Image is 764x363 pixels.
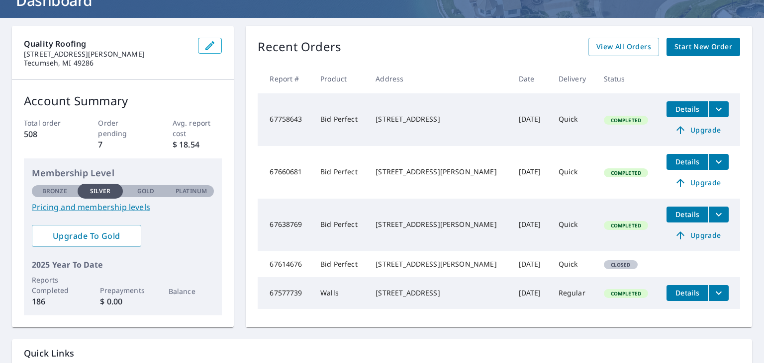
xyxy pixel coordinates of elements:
td: 67638769 [258,199,312,251]
td: Bid Perfect [312,146,368,199]
td: Bid Perfect [312,199,368,251]
a: View All Orders [588,38,659,56]
td: 67577739 [258,277,312,309]
span: Closed [605,261,637,268]
p: Recent Orders [258,38,341,56]
p: [STREET_ADDRESS][PERSON_NAME] [24,50,190,59]
td: Quick [551,93,596,146]
td: Quick [551,146,596,199]
th: Address [368,64,510,93]
p: 2025 Year To Date [32,259,214,271]
button: detailsBtn-67638769 [667,207,708,222]
th: Product [312,64,368,93]
td: [DATE] [511,93,551,146]
button: filesDropdownBtn-67660681 [708,154,729,170]
td: [DATE] [511,277,551,309]
p: Silver [90,187,111,196]
span: View All Orders [596,41,651,53]
span: Upgrade [672,229,723,241]
p: Gold [137,187,154,196]
p: Quick Links [24,347,740,360]
td: Quick [551,199,596,251]
div: [STREET_ADDRESS][PERSON_NAME] [376,219,502,229]
p: Account Summary [24,92,222,110]
button: detailsBtn-67577739 [667,285,708,301]
button: filesDropdownBtn-67638769 [708,207,729,222]
p: 508 [24,128,74,140]
p: Tecumseh, MI 49286 [24,59,190,68]
span: Completed [605,169,647,176]
td: Quick [551,251,596,277]
a: Upgrade [667,227,729,243]
td: Walls [312,277,368,309]
span: Start New Order [674,41,732,53]
td: Bid Perfect [312,251,368,277]
a: Upgrade [667,175,729,191]
span: Details [672,104,702,114]
th: Status [596,64,659,93]
span: Upgrade [672,177,723,189]
p: 186 [32,295,78,307]
span: Upgrade To Gold [40,230,133,241]
p: Membership Level [32,166,214,180]
p: Total order [24,118,74,128]
a: Upgrade To Gold [32,225,141,247]
td: [DATE] [511,199,551,251]
p: Order pending [98,118,148,139]
div: [STREET_ADDRESS][PERSON_NAME] [376,167,502,177]
th: Delivery [551,64,596,93]
td: [DATE] [511,251,551,277]
button: detailsBtn-67660681 [667,154,708,170]
button: detailsBtn-67758643 [667,101,708,117]
p: $ 0.00 [100,295,146,307]
p: 7 [98,139,148,150]
p: Balance [169,286,214,296]
p: Bronze [42,187,67,196]
div: [STREET_ADDRESS][PERSON_NAME] [376,259,502,269]
td: [DATE] [511,146,551,199]
a: Start New Order [667,38,740,56]
p: Platinum [176,187,207,196]
button: filesDropdownBtn-67758643 [708,101,729,117]
p: Quality Roofing [24,38,190,50]
div: [STREET_ADDRESS] [376,288,502,298]
p: $ 18.54 [173,139,222,150]
p: Reports Completed [32,275,78,295]
td: 67660681 [258,146,312,199]
p: Avg. report cost [173,118,222,139]
button: filesDropdownBtn-67577739 [708,285,729,301]
th: Report # [258,64,312,93]
div: [STREET_ADDRESS] [376,114,502,124]
span: Completed [605,222,647,229]
a: Pricing and membership levels [32,201,214,213]
p: Prepayments [100,285,146,295]
span: Details [672,157,702,166]
span: Upgrade [672,124,723,136]
td: 67614676 [258,251,312,277]
span: Completed [605,117,647,124]
span: Details [672,288,702,297]
span: Details [672,210,702,219]
td: Regular [551,277,596,309]
span: Completed [605,290,647,297]
td: Bid Perfect [312,93,368,146]
th: Date [511,64,551,93]
td: 67758643 [258,93,312,146]
a: Upgrade [667,122,729,138]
